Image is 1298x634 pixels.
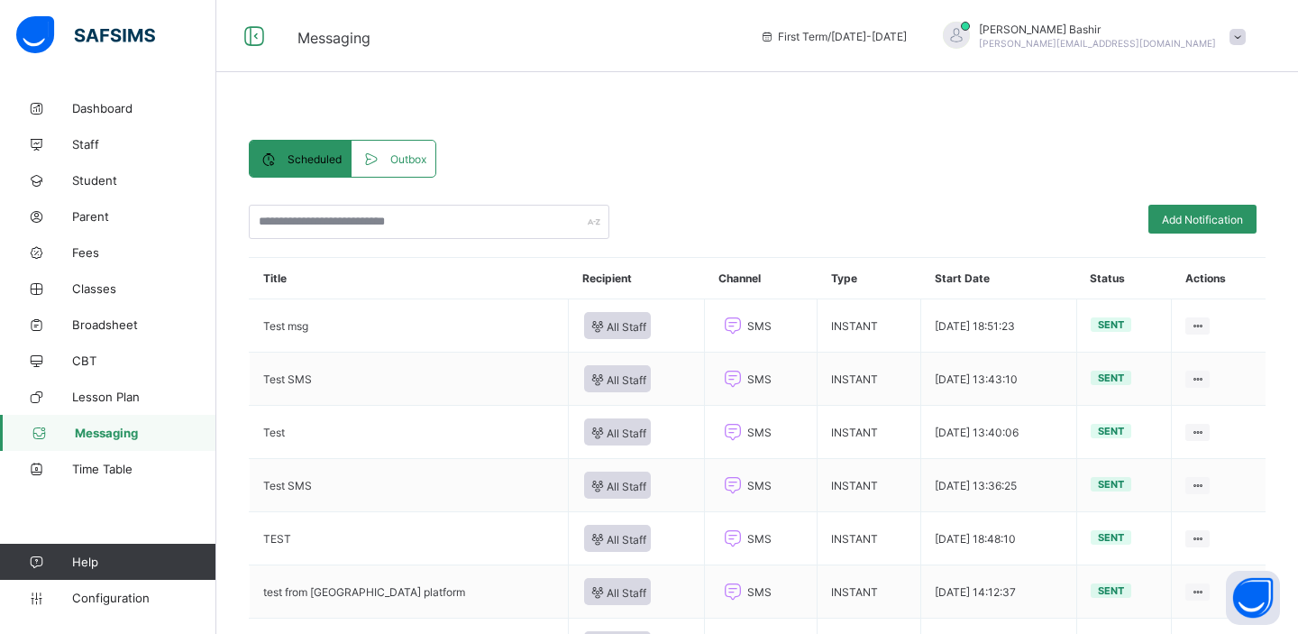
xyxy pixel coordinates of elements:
span: Staff [72,137,216,152]
button: Open asap [1226,571,1280,625]
span: All Staff [589,478,646,493]
img: safsims [16,16,155,54]
td: INSTANT [818,299,921,353]
span: CBT [72,354,216,368]
span: Student [72,173,216,188]
span: Sent [1098,478,1124,491]
td: [DATE] 18:51:23 [921,299,1076,353]
span: Help [72,555,215,569]
span: All Staff [589,372,646,387]
span: Sent [1098,584,1124,597]
td: INSTANT [818,406,921,459]
td: Test SMS [250,459,569,512]
th: Channel [705,258,818,299]
td: Test msg [250,299,569,353]
th: Actions [1172,258,1266,299]
td: test from [GEOGRAPHIC_DATA] platform [250,565,569,619]
td: [DATE] 13:43:10 [921,353,1076,406]
span: Sent [1098,318,1124,331]
span: Lesson Plan [72,390,216,404]
span: All Staff [589,425,646,440]
td: Test SMS [250,353,569,406]
span: Broadsheet [72,317,216,332]
span: Dashboard [72,101,216,115]
span: SMS [747,319,772,333]
th: Status [1076,258,1172,299]
td: [DATE] 13:40:06 [921,406,1076,459]
td: INSTANT [818,512,921,565]
span: Sent [1098,531,1124,544]
th: Start Date [921,258,1076,299]
th: Title [250,258,569,299]
span: Classes [72,281,216,296]
i: SMS Channel [720,474,745,496]
span: Time Table [72,462,216,476]
td: TEST [250,512,569,565]
td: [DATE] 18:48:10 [921,512,1076,565]
span: SMS [747,479,772,492]
th: Recipient [569,258,705,299]
td: INSTANT [818,459,921,512]
td: INSTANT [818,565,921,619]
span: Add Notification [1162,213,1243,226]
span: Messaging [297,29,370,47]
span: Sent [1098,372,1124,384]
span: session/term information [760,30,907,43]
span: Parent [72,209,216,224]
td: [DATE] 13:36:25 [921,459,1076,512]
span: SMS [747,372,772,386]
td: Test [250,406,569,459]
i: SMS Channel [720,528,745,549]
span: [PERSON_NAME][EMAIL_ADDRESS][DOMAIN_NAME] [979,38,1216,49]
span: Sent [1098,425,1124,437]
i: SMS Channel [720,421,745,443]
span: All Staff [589,584,646,600]
span: SMS [747,532,772,546]
span: SMS [747,585,772,599]
div: HamidBashir [925,22,1255,51]
i: SMS Channel [720,368,745,390]
span: Configuration [72,591,215,605]
i: SMS Channel [720,315,745,336]
span: Outbox [390,152,426,166]
span: [PERSON_NAME] Bashir [979,23,1216,36]
th: Type [818,258,921,299]
td: [DATE] 14:12:37 [921,565,1076,619]
span: Messaging [75,426,216,440]
i: SMS Channel [720,581,745,602]
span: All Staff [589,531,646,547]
span: SMS [747,426,772,439]
span: All Staff [589,318,646,334]
span: Fees [72,245,216,260]
span: Scheduled [288,152,342,166]
td: INSTANT [818,353,921,406]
